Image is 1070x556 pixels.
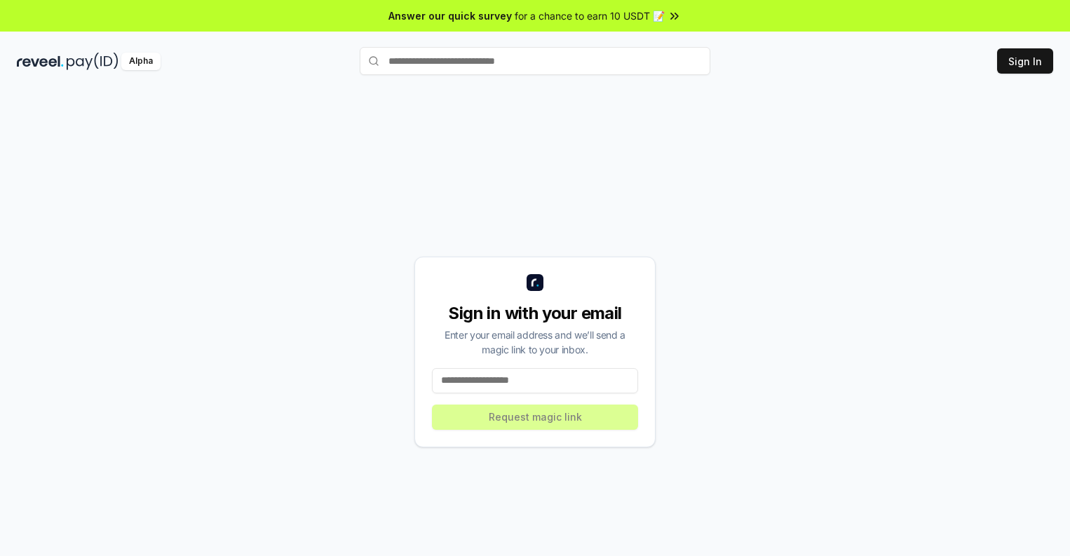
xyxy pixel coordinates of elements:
[432,327,638,357] div: Enter your email address and we’ll send a magic link to your inbox.
[527,274,543,291] img: logo_small
[515,8,665,23] span: for a chance to earn 10 USDT 📝
[997,48,1053,74] button: Sign In
[388,8,512,23] span: Answer our quick survey
[17,53,64,70] img: reveel_dark
[432,302,638,325] div: Sign in with your email
[121,53,161,70] div: Alpha
[67,53,118,70] img: pay_id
